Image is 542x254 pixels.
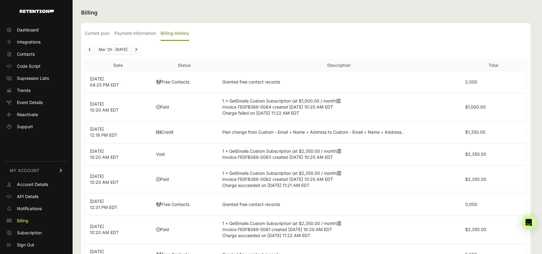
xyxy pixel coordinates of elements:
[17,75,49,81] span: Supression Lists
[4,180,69,189] a: Account Details
[217,194,460,216] td: Granted free contact records
[17,87,31,93] span: Trends
[4,98,69,107] a: Event Details
[81,8,531,17] h2: Billing
[20,10,54,13] img: Retention.com
[217,60,460,71] th: Description
[17,112,38,118] span: Reactivate
[151,165,217,194] td: Paid
[4,73,69,83] a: Supression Lists
[17,206,42,212] span: Notifications
[4,49,69,59] a: Contacts
[161,27,189,41] label: Billing History
[217,71,460,93] td: Granted free contact records
[222,233,310,238] span: Charge succeeded on [DATE] 11:22 AM EDT
[217,93,460,121] td: 1 × GetEmails Custom Subscription (at $1,000.00 / month)
[85,27,109,41] label: Current plan
[151,60,217,71] th: Status
[217,121,460,143] td: Plan change from Custom - Email + Name + Address to Custom - Email + Name + Address..
[90,101,146,113] p: [DATE] 10:20 AM EDT
[465,177,486,182] label: $2,350.00
[85,45,95,54] a: Previous
[465,79,477,84] label: 2,000
[222,177,333,182] span: Invoice FE0FB368-0062 created [DATE] 10:20 AM EDT
[4,216,69,226] a: Billing
[4,61,69,71] a: Code Script
[90,148,146,160] p: [DATE] 10:20 AM EDT
[95,47,131,52] li: Mar '25 - [DATE]
[4,110,69,119] a: Reactivate
[465,227,486,232] label: $2,350.00
[114,27,156,41] label: Payment Information
[151,143,217,165] td: Void
[17,27,39,33] span: Dashboard
[151,71,217,93] td: Free Contacts
[90,173,146,185] p: [DATE] 10:20 AM EDT
[217,216,460,244] td: 1 × GetEmails Custom Subscription (at $2,350.00 / month)
[4,86,69,95] a: Trends
[90,76,146,88] p: [DATE] 04:25 PM EDT
[217,165,460,194] td: 1 × GetEmails Custom Subscription (at $2,350.00 / month)
[17,63,41,69] span: Code Script
[17,99,43,106] span: Event Details
[4,37,69,47] a: Integrations
[465,104,486,109] label: $1,000.00
[17,242,34,248] span: Sign Out
[90,223,146,236] p: [DATE] 10:20 AM EDT
[10,168,39,174] span: MY ACCOUNT
[217,143,460,165] td: 1 × GetEmails Custom Subscription (at $2,350.00 / month)
[222,227,332,232] span: Invoice FE0FB368-0061 created [DATE] 10:20 AM EDT
[460,60,527,71] th: Total
[17,124,33,130] span: Support
[4,204,69,213] a: Notifications
[17,39,41,45] span: Integrations
[151,121,217,143] td: Credit
[17,51,35,57] span: Contacts
[17,194,38,200] span: API Details
[17,218,28,224] span: Billing
[521,215,536,230] div: Open Intercom Messenger
[90,126,146,138] p: [DATE] 12:18 PM EDT
[151,93,217,121] td: Paid
[222,155,333,160] span: Invoice FE0FB368-0063 created [DATE] 10:20 AM EDT
[151,216,217,244] td: Paid
[85,60,151,71] th: Date
[4,161,69,180] a: MY ACCOUNT
[465,202,477,207] label: 3,000
[222,110,299,116] span: Charge failed on [DATE] 11:22 AM EDT
[222,183,309,188] span: Charge succeeded on [DATE] 11:21 AM EDT
[222,104,333,109] span: Invoice FE0FB368-0064 created [DATE] 10:20 AM EDT
[4,192,69,201] a: API Details
[4,240,69,250] a: Sign Out
[17,230,42,236] span: Subscription
[4,122,69,132] a: Support
[90,198,146,210] p: [DATE] 12:31 PM EDT
[151,194,217,216] td: Free Contacts
[4,25,69,35] a: Dashboard
[465,151,486,157] label: $2,350.00
[131,45,141,54] a: Next
[4,228,69,238] a: Subscription
[465,129,485,135] label: $1,350.00
[17,181,48,187] span: Account Details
